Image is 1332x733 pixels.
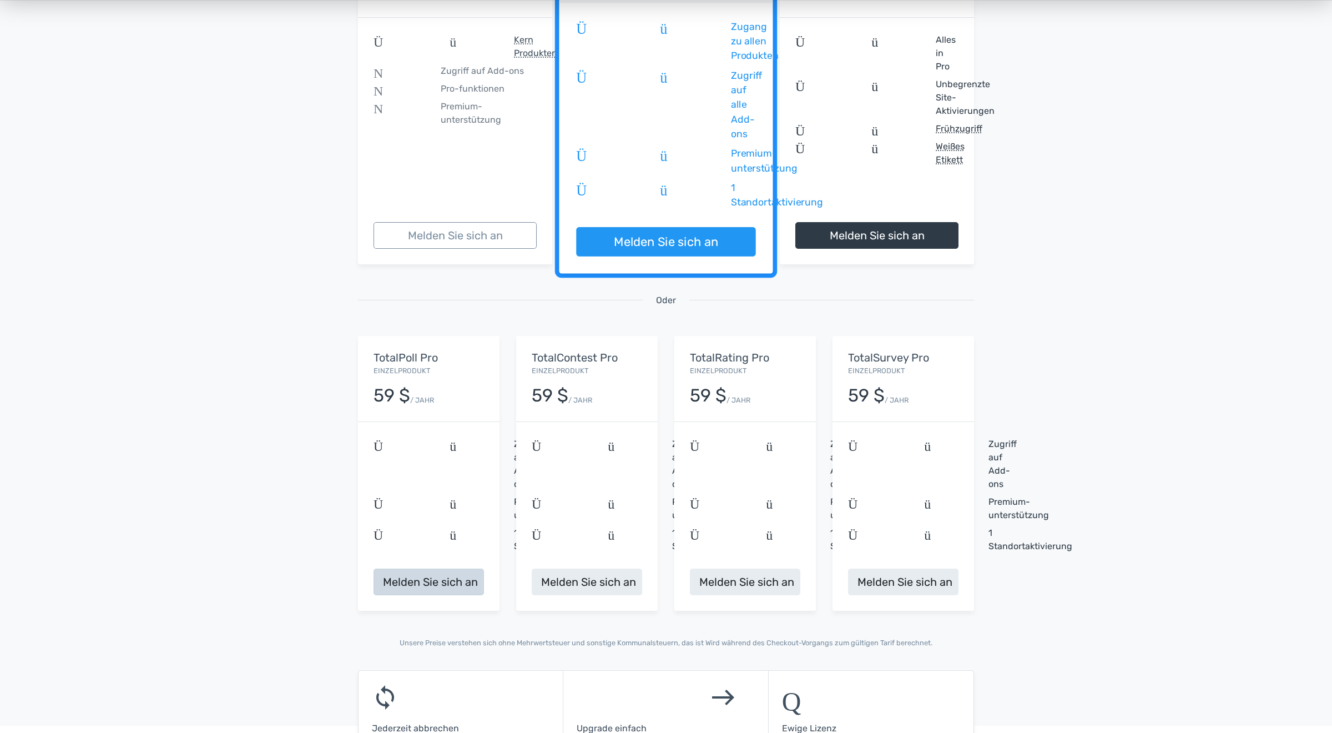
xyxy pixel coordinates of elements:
[374,366,430,375] small: Einzelprodukt
[795,33,931,73] span: Überprüfung
[936,122,982,135] abbr: Frühzugriff
[936,33,958,73] span: Alles in Pro
[848,526,984,553] span: Überprüfung
[532,569,642,595] a: Melden Sie sich an
[731,181,823,210] span: 1 Standortaktivierung
[690,352,800,364] h5: TotalRating Pro
[795,78,931,118] span: Überprüfung
[374,386,410,405] div: 59 $
[848,438,984,491] span: Überprüfung
[532,386,568,405] div: 59 $
[374,82,436,96] span: Nahem
[576,68,726,142] span: Überprüfung
[576,147,726,176] span: Überprüfung
[795,140,931,167] span: Überprüfung
[795,122,931,135] span: Überprüfung
[441,82,504,96] span: Pro-funktionen
[690,438,826,491] span: Überprüfung
[514,33,557,60] abbr: Kern Produkten
[848,495,984,522] span: Überprüfung
[848,366,905,375] small: Einzelprodukt
[568,395,592,405] small: / JAHR
[848,352,958,364] h5: TotalSurvey Pro
[441,64,524,78] span: Zugriff auf Add-ons
[374,222,537,249] a: Melden Sie sich an
[410,395,434,405] small: / JAHR
[988,526,1072,553] span: 1 Standortaktivierung
[988,438,1017,491] span: Zugriff auf Add-ons
[577,684,736,711] span: nord_east
[690,495,826,522] span: Überprüfung
[690,569,800,595] a: Melden Sie sich an
[374,64,436,78] span: Nahem
[726,395,750,405] small: / JAHR
[576,19,726,63] span: Überprüfung
[731,147,798,176] span: Premium-unterstützung
[374,100,436,127] span: Nahem
[731,68,762,142] span: Zugriff auf alle Add-ons
[374,352,484,364] h5: TotalPoll Pro
[374,438,509,491] span: Überprüfung
[358,637,974,648] p: Unsere Preise verstehen sich ohne Mehrwertsteuer und sonstige Kommunalsteuern, das ist Wird währe...
[848,386,885,405] div: 59 $
[532,438,668,491] span: Überprüfung
[690,366,746,375] small: Einzelprodukt
[374,569,484,595] a: Melden Sie sich an
[936,140,965,167] abbr: Weißes Etikett
[731,19,779,63] span: Zugang zu allen Produkten
[576,227,755,257] a: Melden Sie sich an
[532,495,668,522] span: Überprüfung
[690,526,826,553] span: Überprüfung
[782,684,1121,711] span: Quittung_long
[374,33,509,60] span: Überprüfung
[885,395,909,405] small: / JAHR
[374,526,509,553] span: Überprüfung
[532,366,588,375] small: Einzelprodukt
[656,294,676,307] span: Oder
[532,352,642,364] h5: TotalContest Pro
[374,495,509,522] span: Überprüfung
[936,78,995,118] span: Unbegrenzte Site-Aktivierungen
[532,526,668,553] span: Überprüfung
[690,386,726,405] div: 59 $
[441,100,537,127] span: Premium-unterstützung
[848,569,958,595] a: Melden Sie sich an
[576,181,726,210] span: Überprüfung
[795,222,958,249] a: Melden Sie sich an
[372,684,718,711] span: sync_deaktiviert
[988,495,1049,522] span: Premium-unterstützung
